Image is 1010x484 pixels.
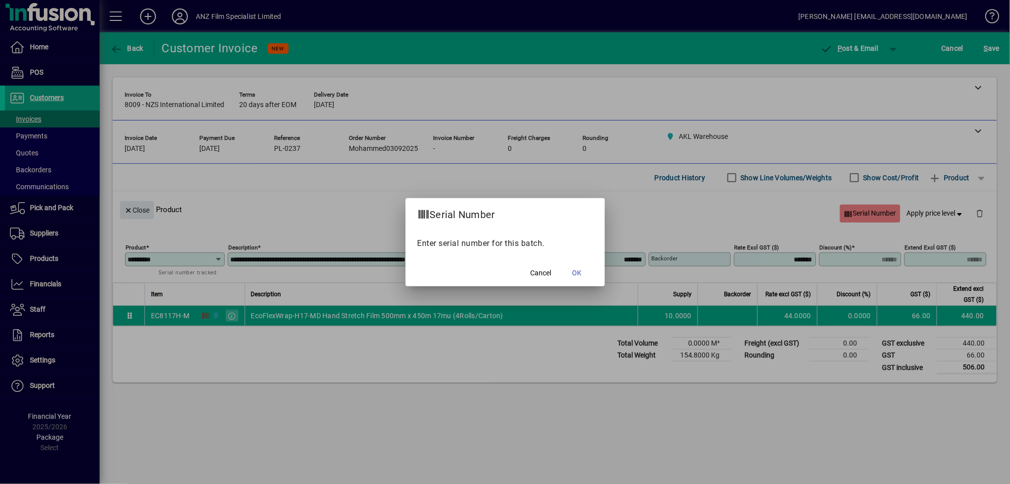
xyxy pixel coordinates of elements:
[572,268,581,278] span: OK
[531,268,552,278] span: Cancel
[418,238,593,249] p: Enter serial number for this batch.
[561,264,593,282] button: OK
[406,198,507,227] h2: Serial Number
[525,264,557,282] button: Cancel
